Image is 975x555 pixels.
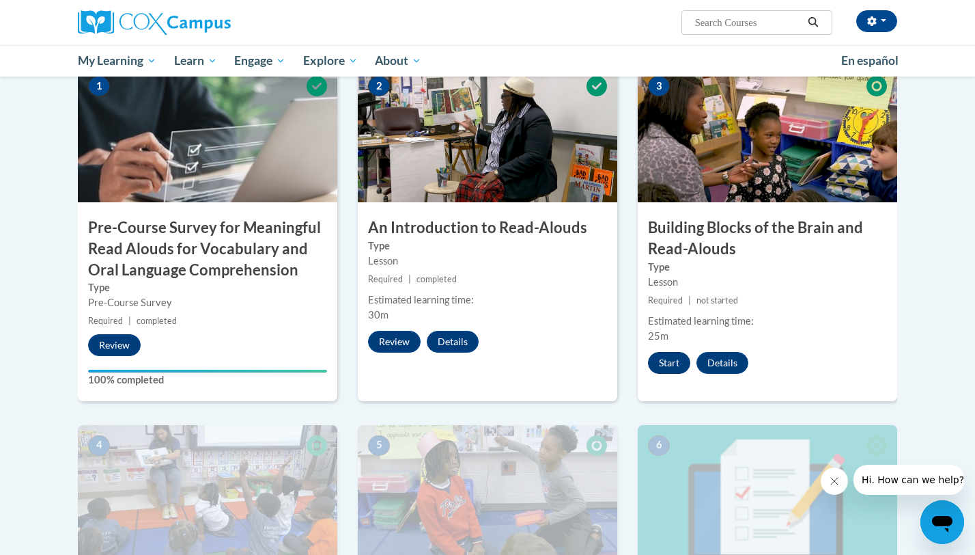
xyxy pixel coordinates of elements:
label: Type [88,280,327,295]
span: not started [696,295,738,306]
span: Engage [234,53,285,69]
span: Required [648,295,683,306]
span: 25m [648,330,668,342]
a: My Learning [69,45,165,77]
span: My Learning [78,53,156,69]
span: | [688,295,691,306]
a: En español [832,46,907,75]
div: Lesson [648,275,887,290]
button: Details [427,331,479,353]
iframe: Message from company [853,465,964,495]
img: Cox Campus [78,10,231,35]
span: 5 [368,435,390,456]
button: Review [368,331,421,353]
span: En español [841,53,899,68]
a: Engage [225,45,294,77]
label: Type [648,260,887,275]
span: About [375,53,421,69]
span: 6 [648,435,670,456]
img: Course Image [638,66,897,202]
div: Estimated learning time: [648,314,887,329]
div: Pre-Course Survey [88,295,327,310]
button: Details [696,352,748,374]
label: Type [368,239,607,254]
div: Your progress [88,370,327,373]
input: Search Courses [694,14,803,31]
img: Course Image [358,66,617,202]
span: 30m [368,309,388,321]
h3: Building Blocks of the Brain and Read-Alouds [638,217,897,260]
button: Start [648,352,690,374]
div: Lesson [368,254,607,269]
span: Required [88,316,123,326]
span: 1 [88,76,110,96]
a: Explore [294,45,367,77]
span: | [408,274,411,284]
h3: An Introduction to Read-Alouds [358,217,617,239]
div: Main menu [57,45,918,77]
label: 100% completed [88,373,327,388]
span: Required [368,274,403,284]
iframe: Button to launch messaging window [920,500,964,544]
button: Account Settings [856,10,897,32]
div: Estimated learning time: [368,293,607,308]
button: Review [88,334,141,356]
h3: Pre-Course Survey for Meaningful Read Alouds for Vocabulary and Oral Language Comprehension [78,217,337,280]
button: Search [803,14,823,31]
span: completed [416,274,457,284]
span: completed [137,316,177,326]
span: 3 [648,76,670,96]
a: Learn [165,45,226,77]
span: 4 [88,435,110,456]
a: About [367,45,431,77]
span: Explore [303,53,358,69]
span: 2 [368,76,390,96]
img: Course Image [78,66,337,202]
iframe: Close message [821,468,848,495]
span: Learn [174,53,217,69]
span: | [128,316,131,326]
a: Cox Campus [78,10,337,35]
